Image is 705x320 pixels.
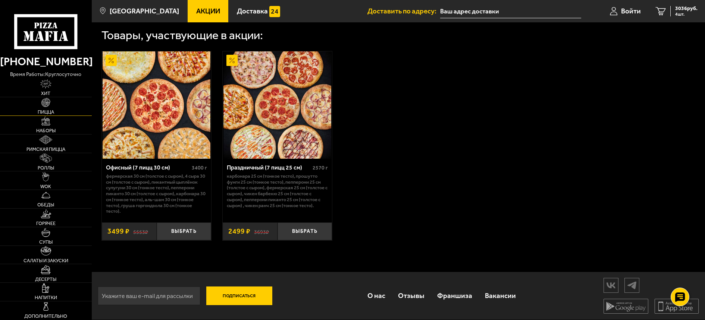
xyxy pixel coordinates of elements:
div: Офисный (7 пицц 30 см) [106,164,190,171]
input: Ваш адрес доставки [440,4,581,18]
span: Наборы [36,129,56,133]
span: Обеды [37,203,54,207]
span: Десерты [35,277,56,282]
img: Акционный [106,55,117,66]
span: Роллы [38,166,54,171]
span: 3499 ₽ [107,227,129,235]
span: 4 шт. [675,12,698,16]
input: Укажите ваш e-mail для рассылки [98,286,200,305]
span: Доставить по адресу: [367,8,440,15]
s: 3693 ₽ [254,228,269,235]
button: Выбрать [278,222,332,240]
span: 3036 руб. [675,6,698,11]
span: Римская пицца [26,147,65,152]
span: Пицца [38,110,54,115]
button: Выбрать [157,222,211,240]
span: 3400 г [192,165,207,171]
span: Дополнительно [24,314,67,319]
img: 15daf4d41897b9f0e9f617042186c801.svg [269,6,281,17]
p: Фермерская 30 см (толстое с сыром), 4 сыра 30 см (толстое с сыром), Пикантный цыплёнок сулугуни 3... [106,173,207,214]
img: Акционный [226,55,238,66]
img: vk [604,279,618,292]
p: Карбонара 25 см (тонкое тесто), Прошутто Фунги 25 см (тонкое тесто), Пепперони 25 см (толстое с с... [227,173,328,209]
a: О нас [361,284,392,308]
s: 5553 ₽ [133,228,148,235]
span: Супы [39,240,53,245]
a: Вакансии [479,284,522,308]
span: Доставка [237,8,268,15]
span: Салаты и закуски [23,259,68,263]
img: tg [625,279,639,292]
span: Напитки [35,295,57,300]
span: 2570 г [313,165,328,171]
img: Праздничный (7 пицц 25 см) [223,51,331,159]
a: АкционныйОфисный (7 пицц 30 см) [102,51,211,159]
div: Праздничный (7 пицц 25 см) [227,164,311,171]
span: [GEOGRAPHIC_DATA] [110,8,179,15]
span: Войти [621,8,641,15]
button: Подписаться [206,286,272,305]
a: Отзывы [392,284,431,308]
span: Акции [196,8,220,15]
span: Горячее [36,221,56,226]
div: Товары, участвующие в акции: [101,29,263,41]
a: Франшиза [431,284,479,308]
a: АкционныйПраздничный (7 пицц 25 см) [223,51,332,159]
span: Хит [41,91,50,96]
img: Офисный (7 пицц 30 см) [103,51,210,159]
span: WOK [40,184,51,189]
span: 2499 ₽ [228,227,250,235]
